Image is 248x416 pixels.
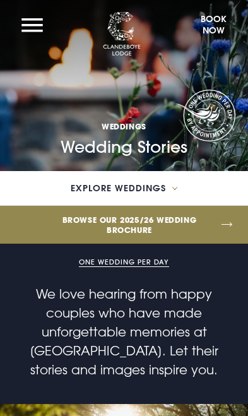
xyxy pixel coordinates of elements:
[79,258,169,267] a: One Wedding Per Day
[61,121,187,131] span: Weddings
[194,12,233,42] button: Book Now
[15,284,233,379] p: We love hearing from happy couples who have made unforgettable memories at [GEOGRAPHIC_DATA]. Let...
[71,184,166,193] span: Explore Weddings
[61,69,187,157] h1: Wedding Stories
[103,12,141,56] img: Clandeboye Lodge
